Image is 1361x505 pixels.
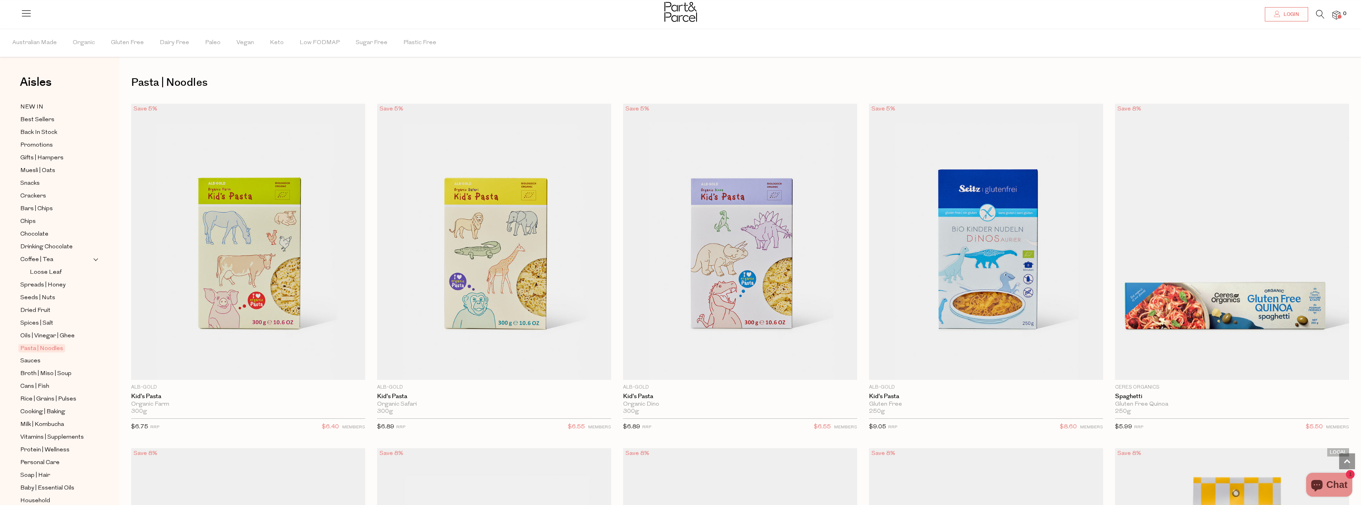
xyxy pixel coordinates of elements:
div: Organic Dino [623,401,857,408]
span: Aisles [20,74,52,91]
a: Back In Stock [20,128,93,137]
a: Milk | Kombucha [20,420,93,430]
span: Broth | Miso | Soup [20,369,72,379]
img: Part&Parcel [664,2,697,22]
div: Gluten Free [869,401,1103,408]
span: Chips [20,217,36,226]
a: Protein | Wellness [20,445,93,455]
a: Personal Care [20,458,93,468]
div: Save 5% [131,104,160,114]
a: Vitamins | Supplements [20,432,93,442]
a: Muesli | Oats [20,166,93,176]
a: Chocolate [20,229,93,239]
inbox-online-store-chat: Shopify online store chat [1304,473,1355,499]
a: Kid's Pasta [623,393,857,400]
a: Promotions [20,140,93,150]
img: Kid's Pasta [623,104,857,380]
span: Dairy Free [160,29,189,57]
p: Ceres Organics [1115,384,1349,391]
span: Baby | Essential Oils [20,484,74,493]
a: Kid's Pasta [131,393,365,400]
small: RRP [396,425,405,430]
span: Bars | Chips [20,204,53,214]
span: Seeds | Nuts [20,293,55,303]
span: Vitamins | Supplements [20,433,84,442]
span: $6.89 [377,424,394,430]
span: $5.50 [1306,422,1323,432]
div: Save 8% [623,448,652,459]
a: Drinking Chocolate [20,242,93,252]
span: Back In Stock [20,128,57,137]
span: Paleo [205,29,221,57]
span: Gluten Free [111,29,144,57]
span: LOCAL [1327,448,1349,457]
span: Keto [270,29,284,57]
span: Organic [73,29,95,57]
div: Save 5% [623,104,652,114]
span: Low FODMAP [300,29,340,57]
a: Kid's Pasta [869,393,1103,400]
a: Rice | Grains | Pulses [20,394,93,404]
span: Rice | Grains | Pulses [20,395,76,404]
span: Chocolate [20,230,48,239]
div: Save 8% [1115,448,1144,459]
small: RRP [150,425,159,430]
a: Cooking | Baking [20,407,93,417]
small: MEMBERS [342,425,365,430]
p: Alb-Gold [623,384,857,391]
span: Cooking | Baking [20,407,65,417]
a: Sauces [20,356,93,366]
a: Spreads | Honey [20,280,93,290]
span: $6.55 [814,422,831,432]
img: Kid's Pasta [131,104,365,380]
span: Sauces [20,356,41,366]
span: Loose Leaf [30,268,62,277]
span: Cans | Fish [20,382,49,391]
div: Gluten Free Quinoa [1115,401,1349,408]
a: Aisles [20,76,52,96]
a: Soap | Hair [20,470,93,480]
span: Sugar Free [356,29,387,57]
small: MEMBERS [834,425,857,430]
div: Save 5% [377,104,406,114]
span: Soap | Hair [20,471,50,480]
div: Save 8% [377,448,406,459]
a: Oils | Vinegar | Ghee [20,331,93,341]
span: Vegan [236,29,254,57]
span: Best Sellers [20,115,54,125]
span: Milk | Kombucha [20,420,64,430]
span: Personal Care [20,458,60,468]
span: 300g [131,408,147,415]
span: $5.99 [1115,424,1132,430]
span: Crackers [20,192,46,201]
a: Broth | Miso | Soup [20,369,93,379]
span: 300g [623,408,639,415]
span: Spices | Salt [20,319,53,328]
span: 250g [1115,408,1131,415]
a: Bars | Chips [20,204,93,214]
small: MEMBERS [1326,425,1349,430]
div: Save 8% [869,448,898,459]
a: Crackers [20,191,93,201]
a: Snacks [20,178,93,188]
span: Spreads | Honey [20,281,66,290]
a: Gifts | Hampers [20,153,93,163]
span: Pasta | Noodles [18,344,65,352]
img: Spaghetti [1115,104,1349,380]
span: Dried Fruit [20,306,50,315]
button: Expand/Collapse Coffee | Tea [93,255,99,264]
div: Save 8% [131,448,160,459]
p: Alb-Gold [869,384,1103,391]
span: Login [1282,11,1299,18]
span: $6.40 [322,422,339,432]
span: Gifts | Hampers [20,153,64,163]
a: Cans | Fish [20,381,93,391]
p: Alb-Gold [131,384,365,391]
h1: Pasta | Noodles [131,74,1349,92]
span: $6.55 [568,422,585,432]
a: Spices | Salt [20,318,93,328]
span: Coffee | Tea [20,255,53,265]
small: RRP [1134,425,1143,430]
a: NEW IN [20,102,93,112]
a: Kid's Pasta [377,393,611,400]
